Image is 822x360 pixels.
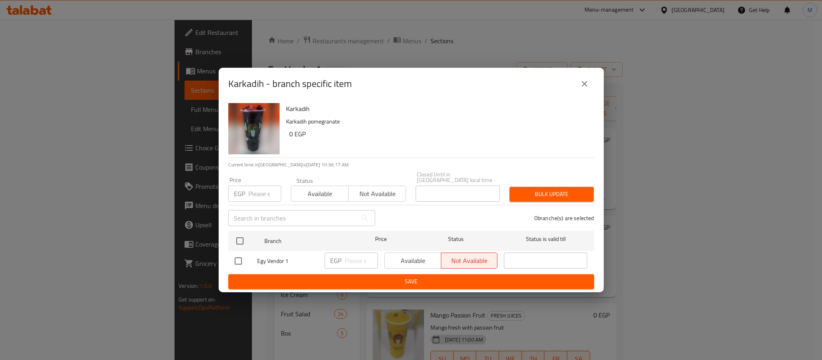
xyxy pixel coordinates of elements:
[248,186,281,202] input: Please enter price
[228,274,594,289] button: Save
[228,161,594,168] p: Current time in [GEOGRAPHIC_DATA] is [DATE] 10:36:17 AM
[234,189,245,198] p: EGP
[291,186,349,202] button: Available
[516,189,587,199] span: Bulk update
[294,188,345,200] span: Available
[345,253,378,269] input: Please enter price
[257,256,318,266] span: Egy Vendor 1
[228,210,357,226] input: Search in branches
[414,234,497,244] span: Status
[235,277,588,287] span: Save
[504,234,587,244] span: Status is valid till
[354,234,408,244] span: Price
[575,74,594,93] button: close
[352,188,403,200] span: Not available
[228,77,352,90] h2: Karkadih - branch specific item
[289,128,588,140] h6: 0 EGP
[228,103,280,154] img: Karkadih
[286,103,588,114] h6: Karkadih
[348,186,406,202] button: Not available
[264,236,348,246] span: Branch
[509,187,594,202] button: Bulk update
[286,117,588,127] p: Karkadih pomegranate
[330,256,341,265] p: EGP
[534,214,594,222] p: 0 branche(s) are selected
